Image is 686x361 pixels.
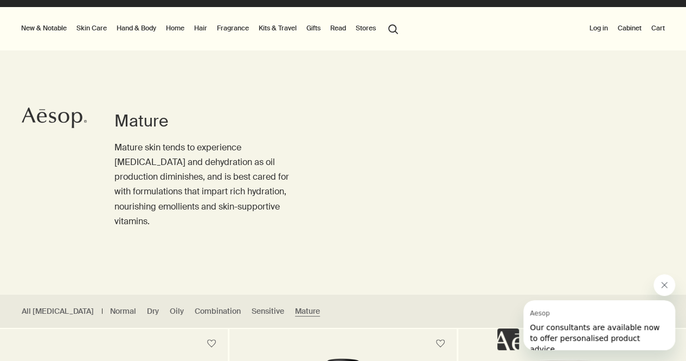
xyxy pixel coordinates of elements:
a: Dry [147,306,159,316]
nav: primary [19,7,403,50]
a: Oily [170,306,184,316]
a: Sensitive [252,306,284,316]
a: Kits & Travel [257,22,299,35]
div: Aesop says "Our consultants are available now to offer personalised product advice.". Open messag... [497,274,675,350]
span: Our consultants are available now to offer personalised product advice. [7,23,136,53]
a: Fragrance [215,22,251,35]
button: Log in [587,22,610,35]
a: Combination [195,306,241,316]
button: Save to cabinet [202,334,221,353]
a: Hair [192,22,209,35]
button: Open search [383,18,403,39]
a: Normal [110,306,136,316]
button: Cart [649,22,667,35]
button: Stores [354,22,378,35]
a: Read [328,22,348,35]
a: Gifts [304,22,323,35]
a: Hand & Body [114,22,158,35]
button: Save to cabinet [431,334,450,353]
a: All [MEDICAL_DATA] [22,306,94,316]
a: Skin Care [74,22,109,35]
a: Aesop [19,104,89,134]
a: Mature [295,306,320,316]
p: Mature skin tends to experience [MEDICAL_DATA] and dehydration as oil production diminishes, and ... [114,140,300,229]
iframe: Message from Aesop [523,300,675,350]
a: Cabinet [616,22,644,35]
svg: Aesop [22,107,87,129]
a: Home [164,22,187,35]
iframe: Close message from Aesop [653,274,675,296]
iframe: no content [497,328,519,350]
h1: Mature [114,110,300,132]
nav: supplementary [587,7,667,50]
button: New & Notable [19,22,69,35]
